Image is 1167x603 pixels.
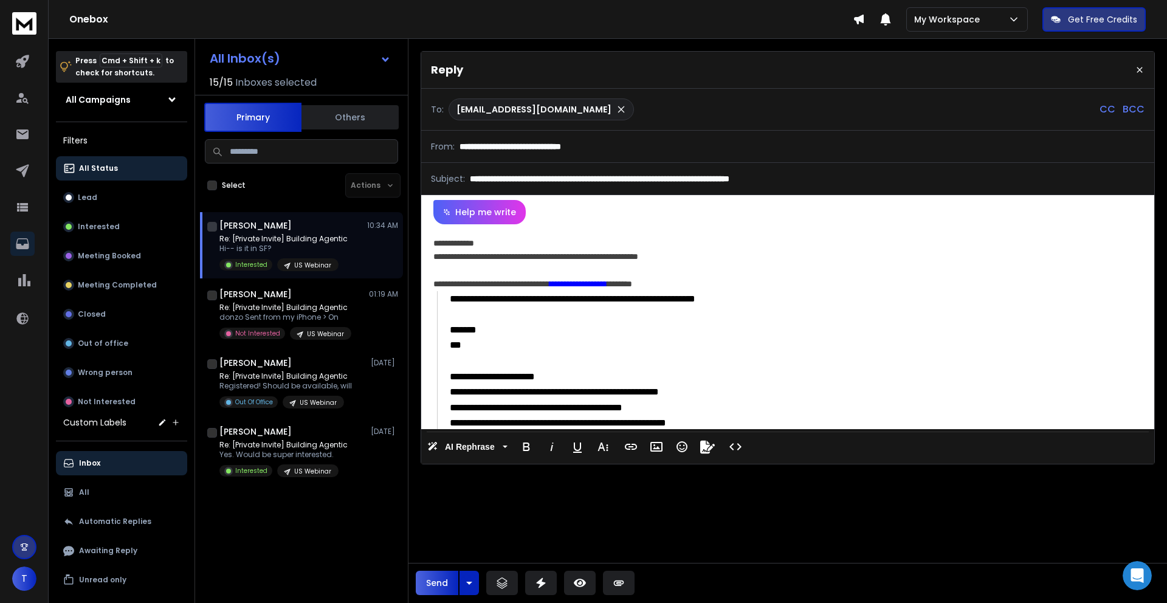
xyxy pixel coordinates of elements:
[12,567,36,591] button: T
[515,435,538,459] button: Bold (⌘B)
[294,467,331,476] p: US Webinar
[219,450,348,460] p: Yes. Would be super interested.
[235,466,267,475] p: Interested
[1100,102,1115,117] p: CC
[79,164,118,173] p: All Status
[219,303,351,312] p: Re: [Private Invite] Building Agentic
[75,55,174,79] p: Press to check for shortcuts.
[79,575,126,585] p: Unread only
[914,13,985,26] p: My Workspace
[204,103,301,132] button: Primary
[219,219,292,232] h1: [PERSON_NAME]
[219,440,348,450] p: Re: [Private Invite] Building Agentic
[78,193,97,202] p: Lead
[619,435,642,459] button: Insert Link (⌘K)
[456,103,611,115] p: [EMAIL_ADDRESS][DOMAIN_NAME]
[18,356,225,391] div: Navigating Advanced Campaign Options in ReachInbox
[540,435,563,459] button: Italic (⌘I)
[12,164,231,227] div: Recent messageProfile image for RajHey Could you please tell me what issue you are facing?[PERSON...
[219,244,348,253] p: Hi-- is it in SF?
[18,291,225,315] button: Search for help
[235,75,317,90] h3: Inboxes selected
[235,398,273,407] p: Out Of Office
[425,435,510,459] button: AI Rephrase
[27,410,54,418] span: Home
[696,435,719,459] button: Signature
[219,312,351,322] p: donzo Sent from my iPhone > On
[81,379,162,428] button: Messages
[369,289,398,299] p: 01:19 AM
[219,381,352,391] p: Registered! Should be available, will
[56,244,187,268] button: Meeting Booked
[12,233,231,280] div: Send us a messageWe typically reply in under 15 minutes
[69,12,853,27] h1: Onebox
[176,19,201,44] img: Profile image for Lakshita
[25,192,49,216] img: Profile image for Raj
[66,94,131,106] h1: All Campaigns
[219,357,292,369] h1: [PERSON_NAME]
[670,435,694,459] button: Emoticons
[371,427,398,436] p: [DATE]
[724,435,747,459] button: Code View
[127,204,167,217] div: • 16h ago
[56,360,187,385] button: Wrong person
[25,174,218,187] div: Recent message
[56,302,187,326] button: Closed
[307,329,344,339] p: US Webinar
[56,156,187,181] button: All Status
[294,261,331,270] p: US Webinar
[367,221,398,230] p: 10:34 AM
[210,75,233,90] span: 15 / 15
[431,61,463,78] p: Reply
[645,435,668,459] button: Insert Image (⌘P)
[431,140,455,153] p: From:
[235,329,280,338] p: Not Interested
[54,193,295,202] span: Hey Could you please tell me what issue you are facing?
[56,273,187,297] button: Meeting Completed
[219,426,292,438] h1: [PERSON_NAME]
[210,52,280,64] h1: All Inbox(s)
[56,185,187,210] button: Lead
[78,397,136,407] p: Not Interested
[79,458,100,468] p: Inbox
[1042,7,1146,32] button: Get Free Credits
[24,107,219,148] p: How can we assist you [DATE]?
[56,480,187,505] button: All
[235,260,267,269] p: Interested
[18,320,225,356] div: Optimizing Warmup Settings in ReachInbox
[1123,102,1145,117] p: BCC
[162,379,243,428] button: Help
[219,234,348,244] p: Re: [Private Invite] Building Agentic
[130,19,154,44] img: Profile image for Rohan
[25,244,203,257] div: Send us a message
[24,26,106,41] img: logo
[431,103,444,115] p: To:
[25,325,204,351] div: Optimizing Warmup Settings in ReachInbox
[25,257,203,269] div: We typically reply in under 15 minutes
[78,368,133,377] p: Wrong person
[301,104,399,131] button: Others
[153,19,177,44] img: Profile image for Raj
[56,132,187,149] h3: Filters
[56,451,187,475] button: Inbox
[78,222,120,232] p: Interested
[100,53,162,67] span: Cmd + Shift + k
[56,539,187,563] button: Awaiting Reply
[56,88,187,112] button: All Campaigns
[193,410,212,418] span: Help
[433,200,526,224] button: Help me write
[25,297,98,310] span: Search for help
[101,410,143,418] span: Messages
[12,12,36,35] img: logo
[1068,13,1137,26] p: Get Free Credits
[1123,561,1152,590] iframe: Intercom live chat
[222,181,246,190] label: Select
[25,360,204,386] div: Navigating Advanced Campaign Options in ReachInbox
[566,435,589,459] button: Underline (⌘U)
[209,19,231,41] div: Close
[56,331,187,356] button: Out of office
[78,251,141,261] p: Meeting Booked
[442,442,497,452] span: AI Rephrase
